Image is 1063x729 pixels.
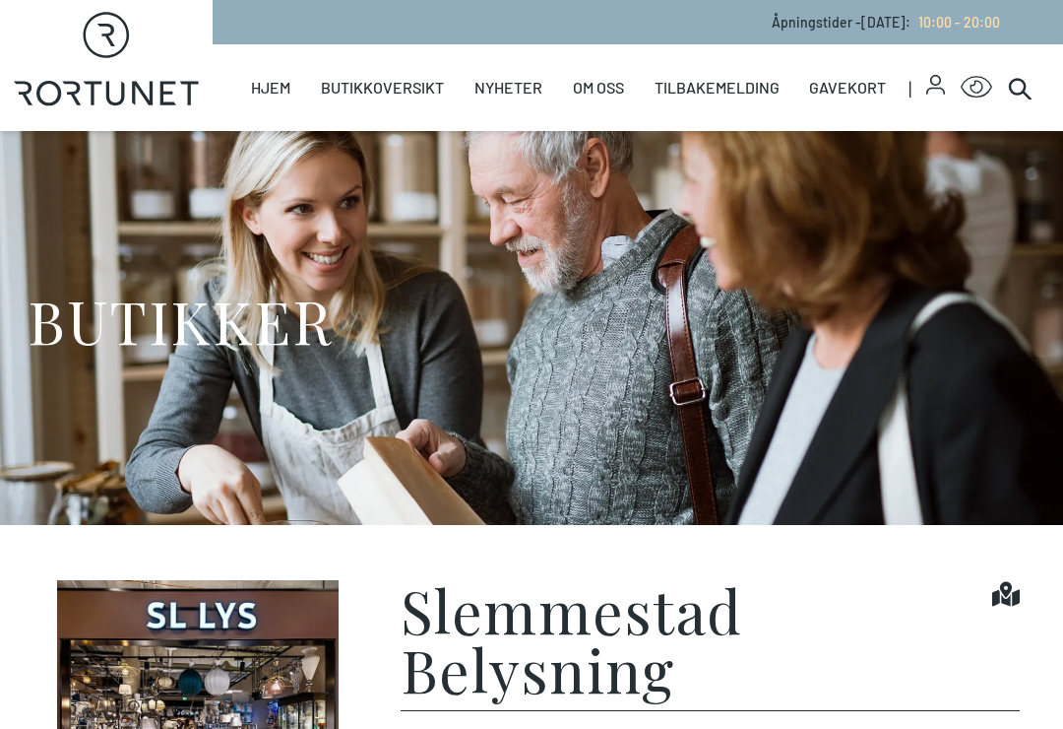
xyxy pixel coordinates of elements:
[809,44,886,131] a: Gavekort
[321,44,444,131] a: Butikkoversikt
[401,580,992,698] h1: Slemmestad Belysning
[961,72,992,103] button: Open Accessibility Menu
[28,284,332,358] h1: BUTIKKER
[908,44,926,131] span: |
[772,12,1000,33] p: Åpningstider - [DATE] :
[918,14,1000,31] span: 10:00 - 20:00
[910,14,1000,31] a: 10:00 - 20:00
[573,44,624,131] a: Om oss
[474,44,542,131] a: Nyheter
[251,44,290,131] a: Hjem
[655,44,780,131] a: Tilbakemelding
